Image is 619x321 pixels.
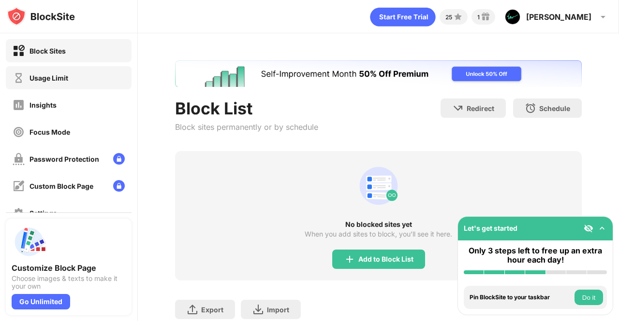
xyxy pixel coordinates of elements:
div: Block List [175,98,318,118]
div: Go Unlimited [12,294,70,309]
img: customize-block-page-off.svg [13,180,25,192]
div: 1 [477,14,480,21]
div: 25 [445,14,452,21]
div: Custom Block Page [29,182,93,190]
img: ACg8ocINSibF5AfkZ5JQ78EGzxd5PelEV4OeQv9gabOM5yQyELdliUfh=s96-c [505,9,520,25]
div: Insights [29,101,57,109]
img: focus-off.svg [13,126,25,138]
img: password-protection-off.svg [13,153,25,165]
button: Do it [575,290,603,305]
div: Focus Mode [29,128,70,136]
div: Import [267,306,289,314]
img: omni-setup-toggle.svg [597,223,607,233]
div: Pin BlockSite to your taskbar [470,294,572,301]
img: block-on.svg [13,45,25,57]
div: Let's get started [464,224,517,232]
img: eye-not-visible.svg [584,223,593,233]
div: Schedule [539,104,570,112]
div: Settings [29,209,57,217]
div: Only 3 steps left to free up an extra hour each day! [464,246,607,265]
img: lock-menu.svg [113,153,125,165]
img: time-usage-off.svg [13,72,25,84]
img: lock-menu.svg [113,180,125,192]
div: Password Protection [29,155,99,163]
div: Block sites permanently or by schedule [175,122,318,132]
img: points-small.svg [452,11,464,23]
div: animation [370,7,436,27]
img: push-custom-page.svg [12,224,46,259]
div: Usage Limit [29,74,68,82]
img: settings-off.svg [13,207,25,219]
div: Redirect [467,104,494,112]
div: Choose images & texts to make it your own [12,275,126,290]
img: logo-blocksite.svg [7,7,75,26]
div: Block Sites [29,47,66,55]
img: reward-small.svg [480,11,491,23]
div: Export [201,306,223,314]
iframe: Banner [175,60,582,87]
div: Add to Block List [358,255,413,263]
img: insights-off.svg [13,99,25,111]
div: Customize Block Page [12,263,126,273]
div: No blocked sites yet [175,221,582,228]
div: When you add sites to block, you’ll see it here. [305,230,452,238]
div: [PERSON_NAME] [526,12,591,22]
div: animation [355,163,402,209]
